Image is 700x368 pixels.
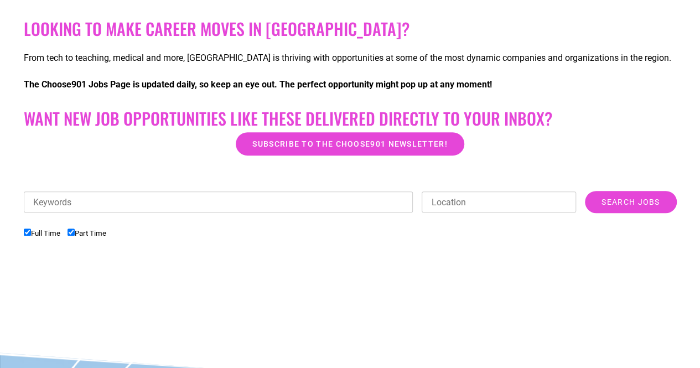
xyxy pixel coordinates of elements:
[422,191,576,212] input: Location
[236,132,464,156] a: Subscribe to the Choose901 newsletter!
[24,79,492,90] strong: The Choose901 Jobs Page is updated daily, so keep an eye out. The perfect opportunity might pop u...
[585,191,676,213] input: Search Jobs
[68,229,75,236] input: Part Time
[24,191,413,212] input: Keywords
[24,229,60,237] label: Full Time
[24,108,677,128] h2: Want New Job Opportunities like these Delivered Directly to your Inbox?
[24,51,677,65] p: From tech to teaching, medical and more, [GEOGRAPHIC_DATA] is thriving with opportunities at some...
[252,140,447,148] span: Subscribe to the Choose901 newsletter!
[24,19,677,39] h2: Looking to make career moves in [GEOGRAPHIC_DATA]?
[24,229,31,236] input: Full Time
[68,229,106,237] label: Part Time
